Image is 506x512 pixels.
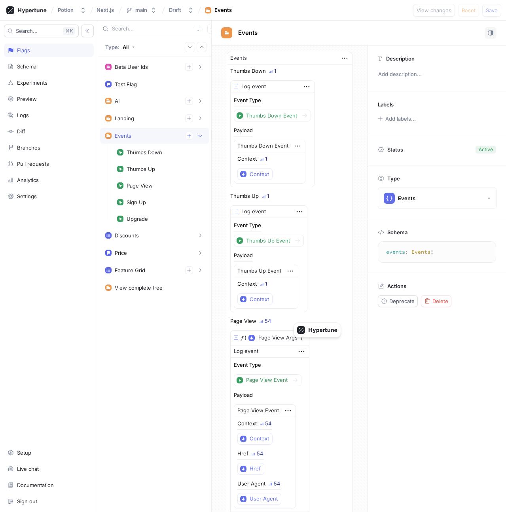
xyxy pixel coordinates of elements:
[237,168,273,180] button: Context
[234,223,261,228] div: Event Type
[234,253,253,258] div: Payload
[375,114,418,124] button: Add labels...
[105,44,119,50] p: Type:
[389,299,415,303] span: Deprecate
[115,284,163,291] div: View complete tree
[387,175,400,182] p: Type
[115,64,148,70] div: Beta User Ids
[432,299,448,303] span: Delete
[246,377,288,383] div: Page View Event
[17,466,39,472] div: Live chat
[197,42,207,52] button: Collapse all
[127,166,155,172] div: Thumbs Up
[17,80,47,86] div: Experiments
[417,8,451,13] span: View changes
[102,40,138,54] button: Type: All
[241,83,266,91] div: Log event
[127,216,148,222] div: Upgrade
[115,98,119,104] div: AI
[386,55,415,62] p: Description
[17,128,25,135] div: Diff
[462,8,476,13] span: Reset
[115,250,127,256] div: Price
[234,235,304,247] button: Thumbs Up Event
[250,435,269,442] div: Context
[166,4,197,17] button: Draft
[237,267,281,275] div: Thumbs Up Event
[375,68,499,81] p: Add description...
[17,177,39,183] div: Analytics
[241,334,243,342] div: 𝑓
[17,449,31,456] div: Setup
[115,115,134,121] div: Landing
[16,28,38,33] span: Search...
[237,293,273,305] button: Context
[267,193,269,199] div: 1
[63,27,75,35] div: K
[234,110,311,121] button: Thumbs Down Event
[387,229,407,235] p: Schema
[237,281,257,286] div: Context
[112,25,192,33] input: Search...
[413,4,455,17] button: View changes
[58,7,74,13] div: Potion
[115,81,137,87] div: Test Flag
[230,54,247,62] div: Events
[123,4,160,17] button: main
[17,96,37,102] div: Preview
[230,193,259,199] div: Thumbs Up
[398,195,415,202] div: Events
[387,283,406,289] p: Actions
[214,6,232,14] div: Events
[265,156,267,161] div: 1
[301,334,303,342] div: )
[486,8,498,13] span: Save
[482,4,501,17] button: Save
[185,42,195,52] button: Expand all
[458,4,479,17] button: Reset
[250,171,269,178] div: Context
[234,347,258,355] div: Log event
[230,319,256,324] div: Page View
[274,481,280,486] div: 54
[237,493,281,505] button: User Agent
[378,295,418,307] button: Deprecate
[55,4,89,17] button: Potion
[17,144,40,151] div: Branches
[97,7,114,13] span: Next.js
[421,295,451,307] button: Delete
[244,334,246,342] div: (
[237,142,288,150] div: Thumbs Down Event
[250,296,269,303] div: Context
[237,451,248,456] div: Href
[127,182,153,189] div: Page View
[127,149,162,155] div: Thumbs Down
[230,68,266,74] div: Thumbs Down
[387,144,403,155] p: Status
[250,495,278,502] div: User Agent
[479,146,493,153] div: Active
[4,25,79,37] button: Search...K
[234,362,261,368] div: Event Type
[237,407,279,415] div: Page View Event
[234,374,301,386] button: Page View Event
[135,7,147,13] div: main
[258,334,298,342] span: Page View Args
[378,188,497,209] button: Events
[246,237,290,244] div: Thumbs Up Event
[241,208,266,216] div: Log event
[123,44,129,50] div: All
[234,393,253,398] div: Payload
[234,98,261,103] div: Event Type
[246,112,297,119] div: Thumbs Down Event
[115,267,145,273] div: Feature Grid
[237,421,257,426] div: Context
[17,482,54,488] div: Documentation
[265,319,271,324] div: 54
[237,433,273,445] button: Context
[381,245,493,259] textarea: events: Events!
[274,68,276,74] div: 1
[265,421,271,426] div: 54
[257,451,263,456] div: 54
[234,128,253,133] div: Payload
